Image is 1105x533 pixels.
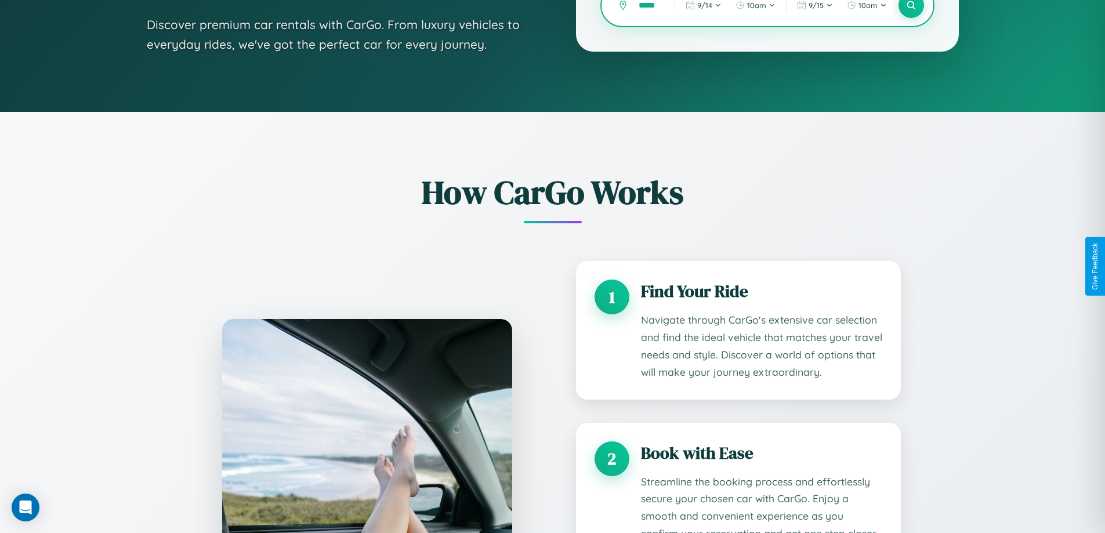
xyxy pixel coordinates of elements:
[697,1,712,10] span: 9 / 14
[1091,243,1099,290] div: Give Feedback
[147,15,530,54] p: Discover premium car rentals with CarGo. From luxury vehicles to everyday rides, we've got the pe...
[641,441,882,465] h3: Book with Ease
[809,1,824,10] span: 9 / 15
[205,170,901,215] h2: How CarGo Works
[641,311,882,381] p: Navigate through CarGo's extensive car selection and find the ideal vehicle that matches your tra...
[858,1,878,10] span: 10am
[641,280,882,303] h3: Find Your Ride
[595,280,629,314] div: 1
[12,494,39,521] div: Open Intercom Messenger
[595,441,629,476] div: 2
[747,1,766,10] span: 10am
